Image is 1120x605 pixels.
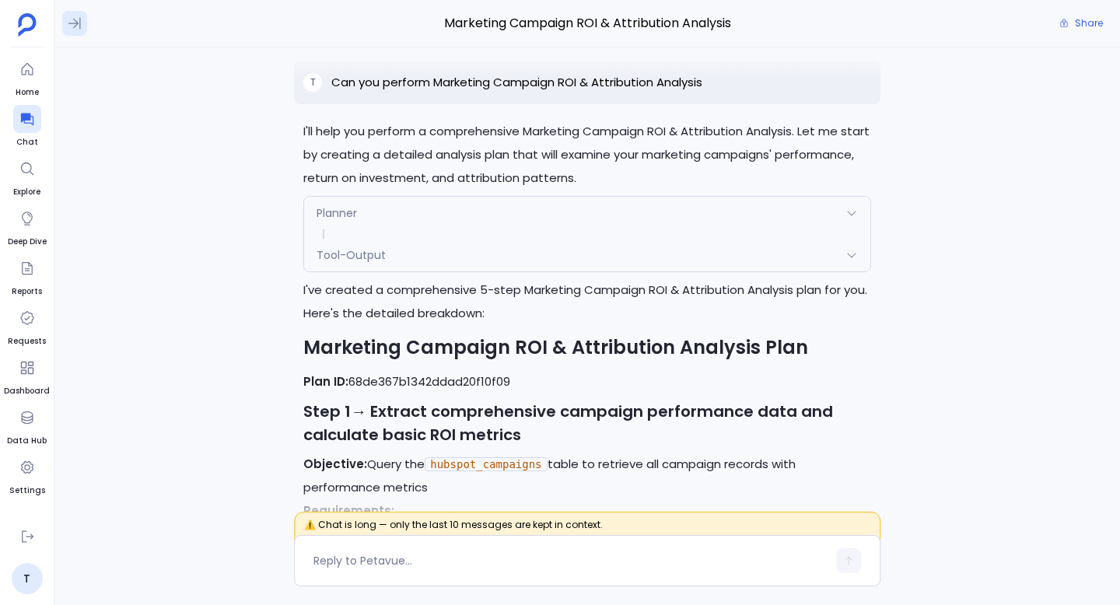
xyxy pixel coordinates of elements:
[12,254,42,298] a: Reports
[4,385,50,397] span: Dashboard
[303,370,871,393] p: 68de367b1342ddad20f10f09
[303,400,871,446] h3: → Extract comprehensive campaign performance data and calculate basic ROI metrics
[425,457,547,471] code: hubspot_campaigns
[7,435,47,447] span: Data Hub
[303,334,871,361] h2: Marketing Campaign ROI & Attribution Analysis Plan
[8,335,46,348] span: Requests
[331,73,702,92] p: Can you perform Marketing Campaign ROI & Attribution Analysis
[13,155,41,198] a: Explore
[4,354,50,397] a: Dashboard
[12,563,43,594] a: T
[1075,17,1103,30] span: Share
[13,55,41,99] a: Home
[303,453,871,499] p: Query the table to retrieve all campaign records with performance metrics
[9,484,45,497] span: Settings
[303,373,348,390] strong: Plan ID:
[294,13,880,33] span: Marketing Campaign ROI & Attribution Analysis
[13,86,41,99] span: Home
[303,456,367,472] strong: Objective:
[317,247,386,263] span: Tool-Output
[303,120,871,190] p: I'll help you perform a comprehensive Marketing Campaign ROI & Attribution Analysis. Let me start...
[7,404,47,447] a: Data Hub
[13,186,41,198] span: Explore
[317,205,357,221] span: Planner
[8,205,47,248] a: Deep Dive
[1050,12,1112,34] button: Share
[8,236,47,248] span: Deep Dive
[12,285,42,298] span: Reports
[294,512,880,547] span: ⚠️ Chat is long — only the last 10 messages are kept in context.
[310,76,316,89] span: T
[13,136,41,149] span: Chat
[9,453,45,497] a: Settings
[303,400,351,422] strong: Step 1
[13,105,41,149] a: Chat
[303,278,871,325] p: I've created a comprehensive 5-step Marketing Campaign ROI & Attribution Analysis plan for you. H...
[8,304,46,348] a: Requests
[18,13,37,37] img: petavue logo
